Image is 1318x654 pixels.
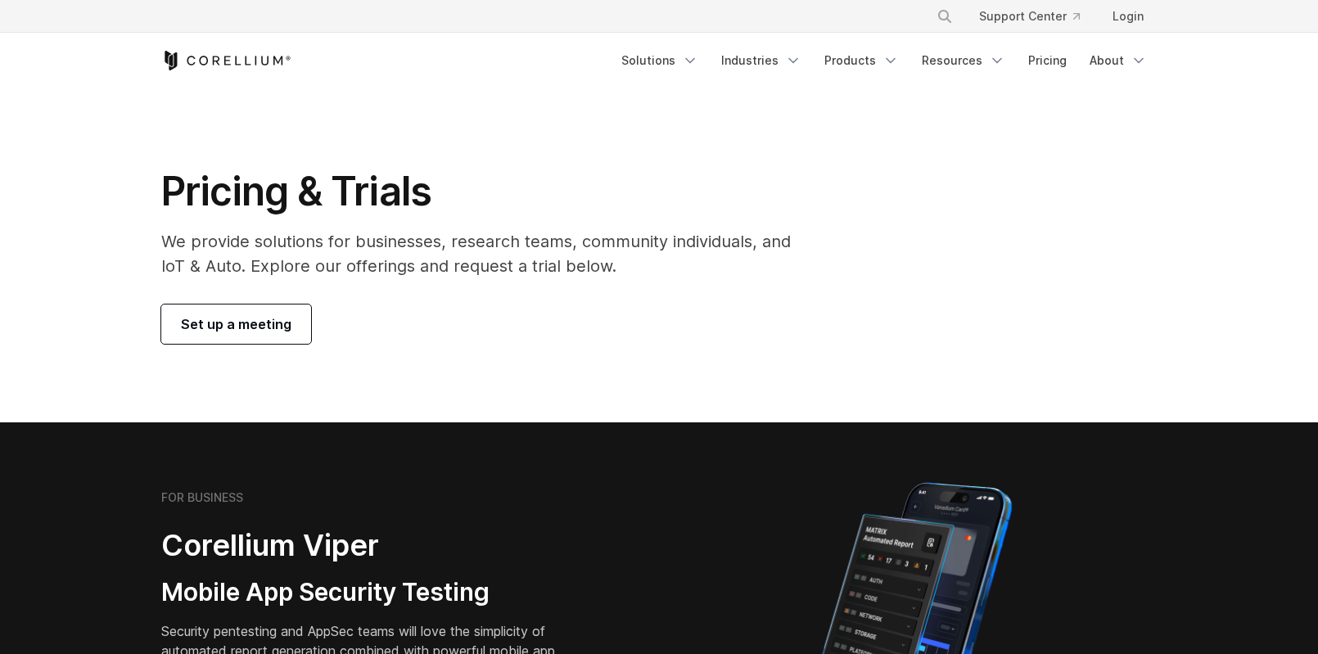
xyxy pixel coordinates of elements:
h2: Corellium Viper [161,527,580,564]
p: We provide solutions for businesses, research teams, community individuals, and IoT & Auto. Explo... [161,229,814,278]
div: Navigation Menu [612,46,1157,75]
h6: FOR BUSINESS [161,490,243,505]
a: Login [1099,2,1157,31]
span: Set up a meeting [181,314,291,334]
h3: Mobile App Security Testing [161,577,580,608]
h1: Pricing & Trials [161,167,814,216]
button: Search [930,2,959,31]
div: Navigation Menu [917,2,1157,31]
a: Support Center [966,2,1093,31]
a: Set up a meeting [161,304,311,344]
a: Solutions [612,46,708,75]
a: Corellium Home [161,51,291,70]
a: Products [815,46,909,75]
a: Pricing [1018,46,1077,75]
a: About [1080,46,1157,75]
a: Industries [711,46,811,75]
a: Resources [912,46,1015,75]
